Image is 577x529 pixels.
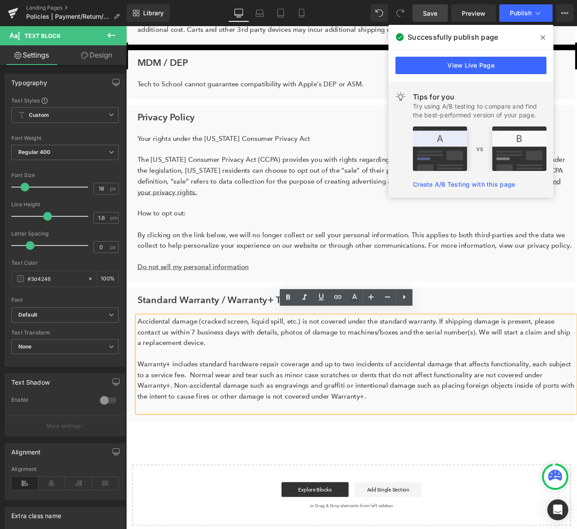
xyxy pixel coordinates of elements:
a: Do not sell my personal information [13,277,144,287]
button: More settings [5,416,125,436]
input: Color [27,274,83,283]
div: Text Styles [11,97,119,104]
i: Default [18,311,37,319]
img: light.svg [395,92,406,102]
span: px [110,244,117,250]
div: Open Intercom Messenger [547,499,568,520]
button: More [556,4,574,22]
div: Font Weight [11,135,119,141]
div: Letter Spacing [11,231,119,237]
img: tip.png [413,126,546,171]
a: Preview [451,4,496,22]
a: Desktop [228,4,249,22]
div: Alignment [11,444,41,456]
div: Enable [11,396,91,406]
span: Preview [462,9,485,18]
a: New Library [127,4,170,22]
div: Line Height [11,201,119,208]
span: Publish [510,10,532,17]
p: Your rights under the [US_STATE] Consumer Privacy Act [13,126,526,138]
div: % [97,271,118,287]
span: Library [143,9,164,17]
a: View Live Page [395,57,546,74]
button: Redo [392,4,409,22]
p: Warranty+ includes standard hardware repair coverage and up to two incidents of accidental damage... [13,390,526,440]
h3: MDM / DEP [13,35,526,51]
span: Policies | Payment/Return/Shipping/Warranty | Tech to School [26,13,110,20]
p: How to opt out: [13,213,526,226]
p: More settings [46,422,81,430]
a: Learn more about CCPA and your privacy rights. [13,177,509,199]
div: Text Transform [11,330,119,336]
button: Publish [499,4,553,22]
h3: Privacy Policy [13,99,526,115]
div: Font [11,297,119,303]
p: By clicking on the link below, we will no longer collect or sell your personal information. This ... [13,239,526,264]
b: Custom [29,112,49,119]
div: Tips for you [413,92,546,102]
button: Undo [371,4,388,22]
b: None [18,343,32,350]
a: Landing Pages [26,4,127,11]
b: Regular 400 [18,149,51,155]
span: Text Block [24,32,61,39]
div: Font Size [11,172,119,178]
p: Tech to School cannot guarantee compatibility with Apple’s DEP or ASM. [13,62,526,75]
span: em [110,215,117,221]
a: Design [65,45,128,65]
div: Text Color [11,260,119,266]
p: Accidental damage (cracked screen, liquid spill, etc.) is not covered under the standard warranty... [13,340,526,377]
div: Text Shadow [11,374,50,386]
div: Try using A/B testing to compare and find the best-performed version of your page. [413,102,546,119]
p: The [US_STATE] Consumer Privacy Act (CCPA) provides you with rights regarding how your data or pe... [13,150,526,201]
a: Create A/B Testing with this page [413,181,515,188]
a: Mobile [291,4,312,22]
div: Alignment [11,466,119,472]
a: Tablet [270,4,291,22]
span: Successfully publish page [408,32,498,42]
span: Save [423,9,437,18]
a: Laptop [249,4,270,22]
h3: Standard Warranty / Warranty+ Terms & Conditions [13,313,526,329]
span: px [110,186,117,191]
div: Typography [11,74,47,86]
div: Extra class name [11,507,61,519]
